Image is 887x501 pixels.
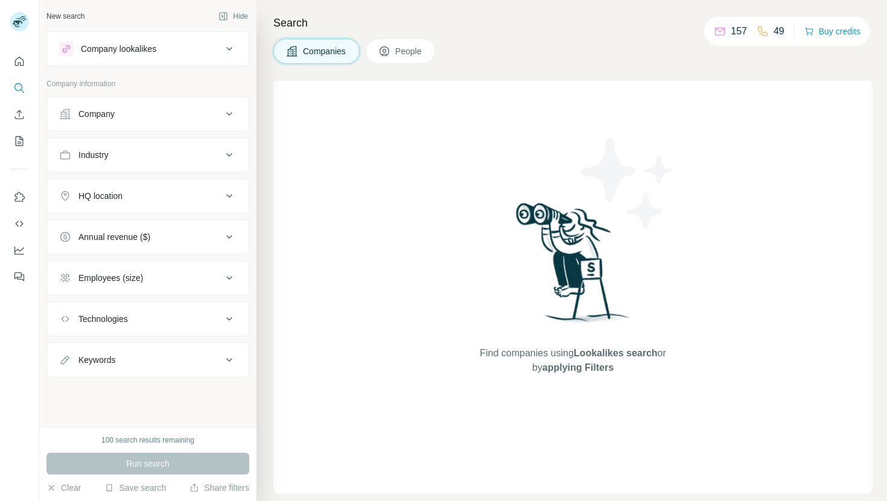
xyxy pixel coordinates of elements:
button: Use Surfe API [10,213,29,235]
span: Companies [303,45,347,57]
div: Employees (size) [78,272,143,284]
button: Technologies [47,304,249,333]
button: Hide [210,7,256,25]
button: Company [47,99,249,128]
span: Find companies using or by [476,346,669,375]
p: 49 [774,24,784,39]
div: Company [78,108,115,120]
button: Buy credits [804,23,860,40]
button: Search [10,77,29,99]
div: Company lookalikes [81,43,156,55]
p: 157 [731,24,747,39]
button: Dashboard [10,239,29,261]
div: 100 search results remaining [101,435,194,446]
button: Share filters [189,482,249,494]
button: Industry [47,140,249,169]
button: HQ location [47,181,249,210]
button: Feedback [10,266,29,288]
span: Lookalikes search [574,348,658,358]
img: Surfe Illustration - Woman searching with binoculars [510,200,636,334]
button: Use Surfe on LinkedIn [10,186,29,208]
button: Save search [104,482,166,494]
h4: Search [273,14,873,31]
div: Industry [78,149,109,161]
div: New search [46,11,84,22]
button: Enrich CSV [10,104,29,125]
button: Annual revenue ($) [47,222,249,251]
p: Company information [46,78,249,89]
div: Keywords [78,354,115,366]
div: HQ location [78,190,122,202]
button: Company lookalikes [47,34,249,63]
button: Clear [46,482,81,494]
div: Annual revenue ($) [78,231,150,243]
button: Employees (size) [47,263,249,292]
button: Keywords [47,345,249,374]
img: Surfe Illustration - Stars [573,129,682,238]
button: My lists [10,130,29,152]
span: applying Filters [542,362,614,373]
span: People [395,45,423,57]
div: Technologies [78,313,128,325]
button: Quick start [10,51,29,72]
